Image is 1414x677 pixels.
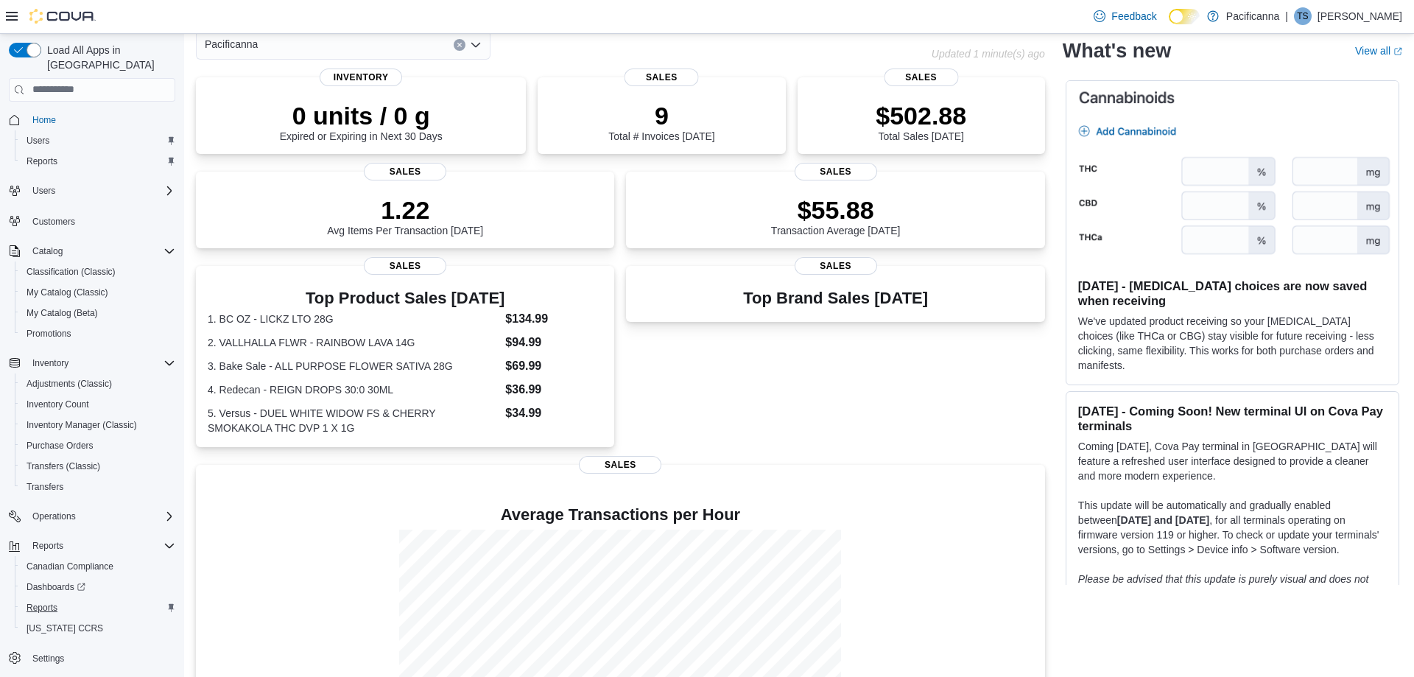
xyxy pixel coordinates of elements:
[3,109,181,130] button: Home
[876,101,966,130] p: $502.88
[27,211,175,230] span: Customers
[364,163,446,180] span: Sales
[21,578,175,596] span: Dashboards
[27,354,175,372] span: Inventory
[3,536,181,556] button: Reports
[27,481,63,493] span: Transfers
[27,378,112,390] span: Adjustments (Classic)
[327,195,483,225] p: 1.22
[29,9,96,24] img: Cova
[208,382,499,397] dt: 4. Redecan - REIGN DROPS 30:0 30ML
[15,556,181,577] button: Canadian Compliance
[1111,9,1156,24] span: Feedback
[1078,314,1387,373] p: We've updated product receiving so your [MEDICAL_DATA] choices (like THCa or CBG) stay visible fo...
[579,456,661,474] span: Sales
[32,653,64,664] span: Settings
[15,282,181,303] button: My Catalog (Classic)
[21,416,175,434] span: Inventory Manager (Classic)
[505,357,602,375] dd: $69.99
[21,416,143,434] a: Inventory Manager (Classic)
[21,396,175,413] span: Inventory Count
[795,163,877,180] span: Sales
[3,180,181,201] button: Users
[21,437,175,455] span: Purchase Orders
[32,357,68,369] span: Inventory
[27,602,57,614] span: Reports
[32,511,76,522] span: Operations
[27,581,85,593] span: Dashboards
[280,101,443,130] p: 0 units / 0 g
[795,257,877,275] span: Sales
[21,152,63,170] a: Reports
[21,375,175,393] span: Adjustments (Classic)
[27,135,49,147] span: Users
[32,540,63,552] span: Reports
[27,649,175,667] span: Settings
[15,477,181,497] button: Transfers
[27,155,57,167] span: Reports
[21,284,175,301] span: My Catalog (Classic)
[3,241,181,262] button: Catalog
[21,437,99,455] a: Purchase Orders
[27,111,175,129] span: Home
[21,263,122,281] a: Classification (Classic)
[32,245,63,257] span: Catalog
[1294,7,1312,25] div: Tina Shuman
[15,597,181,618] button: Reports
[3,353,181,373] button: Inventory
[280,101,443,142] div: Expired or Expiring in Next 30 Days
[21,263,175,281] span: Classification (Classic)
[15,415,181,435] button: Inventory Manager (Classic)
[15,456,181,477] button: Transfers (Classic)
[27,354,74,372] button: Inventory
[505,334,602,351] dd: $94.99
[27,242,175,260] span: Catalog
[15,151,181,172] button: Reports
[21,304,175,322] span: My Catalog (Beta)
[32,185,55,197] span: Users
[27,622,103,634] span: [US_STATE] CCRS
[1063,39,1171,63] h2: What's new
[15,323,181,344] button: Promotions
[32,216,75,228] span: Customers
[1285,7,1288,25] p: |
[21,478,69,496] a: Transfers
[27,307,98,319] span: My Catalog (Beta)
[27,328,71,340] span: Promotions
[1318,7,1402,25] p: [PERSON_NAME]
[21,325,77,343] a: Promotions
[1355,45,1402,57] a: View allExternal link
[21,599,175,617] span: Reports
[32,114,56,126] span: Home
[454,39,465,51] button: Clear input
[1088,1,1162,31] a: Feedback
[505,381,602,399] dd: $36.99
[27,508,82,525] button: Operations
[771,195,901,236] div: Transaction Average [DATE]
[21,457,106,475] a: Transfers (Classic)
[1078,498,1387,557] p: This update will be automatically and gradually enabled between , for all terminals operating on ...
[505,310,602,328] dd: $134.99
[15,130,181,151] button: Users
[27,508,175,525] span: Operations
[27,242,68,260] button: Catalog
[27,537,69,555] button: Reports
[21,304,104,322] a: My Catalog (Beta)
[1078,573,1369,600] em: Please be advised that this update is purely visual and does not impact payment functionality.
[27,460,100,472] span: Transfers (Classic)
[27,419,137,431] span: Inventory Manager (Classic)
[208,312,499,326] dt: 1. BC OZ - LICKZ LTO 28G
[884,69,958,86] span: Sales
[1078,404,1387,433] h3: [DATE] - Coming Soon! New terminal UI on Cova Pay terminals
[27,287,108,298] span: My Catalog (Classic)
[15,618,181,639] button: [US_STATE] CCRS
[21,620,175,637] span: Washington CCRS
[743,290,928,307] h3: Top Brand Sales [DATE]
[21,620,109,637] a: [US_STATE] CCRS
[15,262,181,282] button: Classification (Classic)
[208,506,1033,524] h4: Average Transactions per Hour
[771,195,901,225] p: $55.88
[208,335,499,350] dt: 2. VALLHALLA FLWR - RAINBOW LAVA 14G
[21,478,175,496] span: Transfers
[1226,7,1279,25] p: Pacificanna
